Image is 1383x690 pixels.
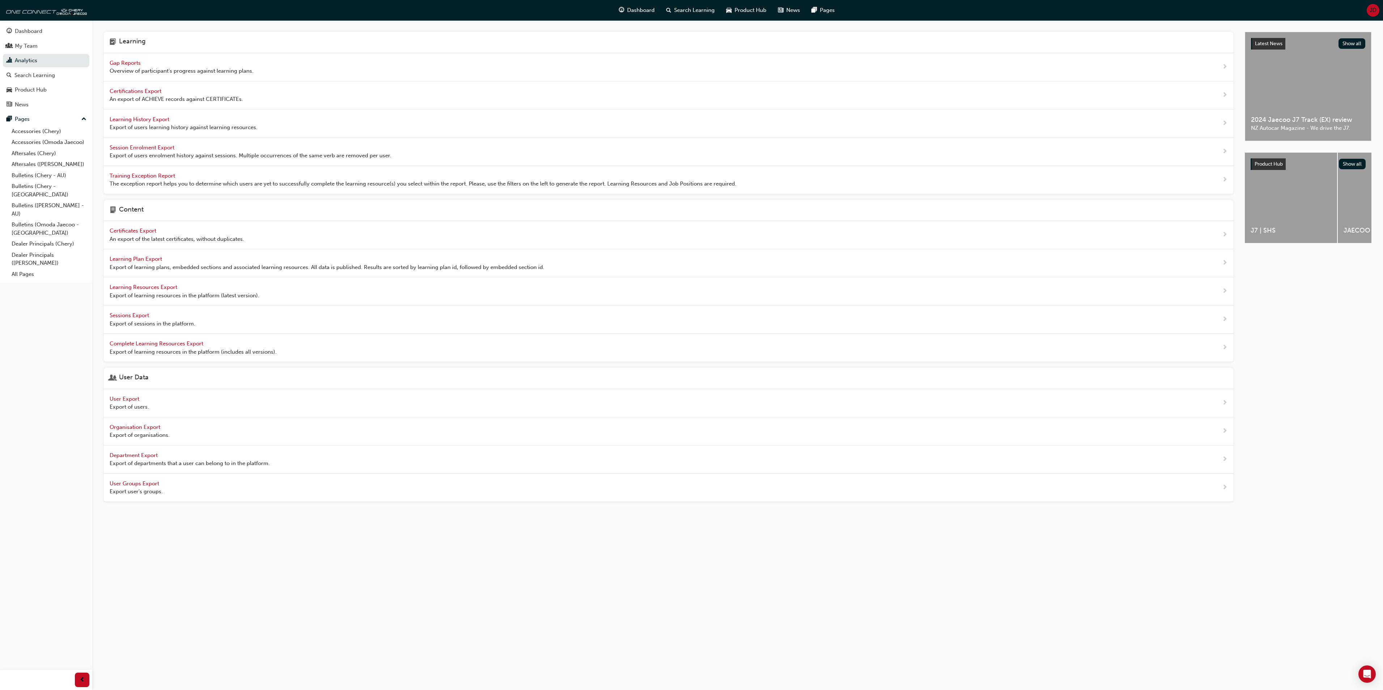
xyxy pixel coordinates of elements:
[1339,159,1366,169] button: Show all
[110,348,277,356] span: Export of learning resources in the platform (includes all versions).
[627,6,655,14] span: Dashboard
[110,312,150,319] span: Sessions Export
[104,389,1233,417] a: User Export Export of users.next-icon
[7,102,12,108] span: news-icon
[9,137,89,148] a: Accessories (Omoda Jaecoo)
[1222,91,1227,100] span: next-icon
[1245,32,1371,141] a: Latest NewsShow all2024 Jaecoo J7 Track (EX) reviewNZ Autocar Magazine - We drive the J7.
[1339,38,1366,49] button: Show all
[1222,147,1227,156] span: next-icon
[786,6,800,14] span: News
[9,269,89,280] a: All Pages
[1251,116,1365,124] span: 2024 Jaecoo J7 Track (EX) review
[110,291,259,300] span: Export of learning resources in the platform (latest version).
[110,480,161,487] span: User Groups Export
[812,6,817,15] span: pages-icon
[1251,124,1365,132] span: NZ Autocar Magazine - We drive the J7.
[1358,665,1376,683] div: Open Intercom Messenger
[1222,63,1227,72] span: next-icon
[14,71,55,80] div: Search Learning
[104,474,1233,502] a: User Groups Export Export user's groups.next-icon
[1222,315,1227,324] span: next-icon
[720,3,772,18] a: car-iconProduct Hub
[110,452,159,459] span: Department Export
[110,144,176,151] span: Session Enrolment Export
[3,39,89,53] a: My Team
[1222,343,1227,352] span: next-icon
[3,69,89,82] a: Search Learning
[119,206,144,215] h4: Content
[1222,483,1227,492] span: next-icon
[7,72,12,79] span: search-icon
[110,340,205,347] span: Complete Learning Resources Export
[674,6,715,14] span: Search Learning
[1255,41,1282,47] span: Latest News
[7,43,12,50] span: people-icon
[735,6,766,14] span: Product Hub
[110,403,149,411] span: Export of users.
[15,115,30,123] div: Pages
[9,238,89,250] a: Dealer Principals (Chery)
[3,112,89,126] button: Pages
[104,138,1233,166] a: Session Enrolment Export Export of users enrolment history against sessions. Multiple occurrences...
[772,3,806,18] a: news-iconNews
[110,284,179,290] span: Learning Resources Export
[3,54,89,67] a: Analytics
[110,227,158,234] span: Certificates Export
[9,148,89,159] a: Aftersales (Chery)
[110,487,163,496] span: Export user's groups.
[7,116,12,123] span: pages-icon
[15,86,47,94] div: Product Hub
[820,6,835,14] span: Pages
[1367,4,1379,17] button: JD
[1251,158,1366,170] a: Product HubShow all
[778,6,783,15] span: news-icon
[104,446,1233,474] a: Department Export Export of departments that a user can belong to in the platform.next-icon
[1222,455,1227,464] span: next-icon
[1222,427,1227,436] span: next-icon
[110,67,254,75] span: Overview of participant's progress against learning plans.
[1222,259,1227,268] span: next-icon
[9,159,89,170] a: Aftersales ([PERSON_NAME])
[1222,399,1227,408] span: next-icon
[619,6,624,15] span: guage-icon
[104,53,1233,81] a: Gap Reports Overview of participant's progress against learning plans.next-icon
[3,25,89,38] a: Dashboard
[110,459,270,468] span: Export of departments that a user can belong to in the platform.
[110,38,116,47] span: learning-icon
[104,306,1233,334] a: Sessions Export Export of sessions in the platform.next-icon
[110,431,170,439] span: Export of organisations.
[1222,287,1227,296] span: next-icon
[7,57,12,64] span: chart-icon
[15,42,38,50] div: My Team
[9,219,89,238] a: Bulletins (Omoda Jaecoo - [GEOGRAPHIC_DATA])
[110,320,195,328] span: Export of sessions in the platform.
[7,28,12,35] span: guage-icon
[9,126,89,137] a: Accessories (Chery)
[110,152,391,160] span: Export of users enrolment history against sessions. Multiple occurrences of the same verb are rem...
[110,235,244,243] span: An export of the latest certificates, without duplicates.
[9,170,89,181] a: Bulletins (Chery - AU)
[1222,230,1227,239] span: next-icon
[15,101,29,109] div: News
[7,87,12,93] span: car-icon
[726,6,732,15] span: car-icon
[104,249,1233,277] a: Learning Plan Export Export of learning plans, embedded sections and associated learning resource...
[110,206,116,215] span: page-icon
[613,3,660,18] a: guage-iconDashboard
[666,6,671,15] span: search-icon
[110,180,736,188] span: The exception report helps you to determine which users are yet to successfully complete the lear...
[110,263,544,272] span: Export of learning plans, embedded sections and associated learning resources. All data is publis...
[1222,119,1227,128] span: next-icon
[110,256,163,262] span: Learning Plan Export
[110,123,258,132] span: Export of users learning history against learning resources.
[660,3,720,18] a: search-iconSearch Learning
[1251,226,1331,235] span: J7 | SHS
[110,396,141,402] span: User Export
[4,3,87,17] a: oneconnect
[104,277,1233,306] a: Learning Resources Export Export of learning resources in the platform (latest version).next-icon
[15,27,42,35] div: Dashboard
[3,23,89,112] button: DashboardMy TeamAnalyticsSearch LearningProduct HubNews
[806,3,841,18] a: pages-iconPages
